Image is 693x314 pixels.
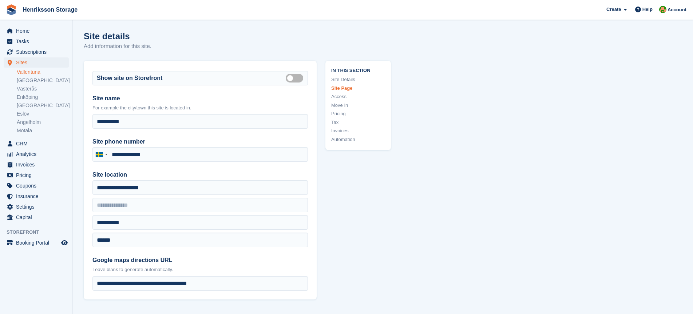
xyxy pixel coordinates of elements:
span: Home [16,26,60,36]
a: menu [4,238,69,248]
a: Site Details [331,76,385,83]
a: [GEOGRAPHIC_DATA] [17,102,69,109]
span: Storefront [7,229,72,236]
label: Google maps directions URL [92,256,308,265]
label: Site location [92,170,308,179]
span: Create [606,6,621,13]
p: Add information for this site. [84,42,151,51]
span: Insurance [16,191,60,201]
span: Settings [16,202,60,212]
span: Pricing [16,170,60,180]
span: In this section [331,67,385,73]
label: Site name [92,94,308,103]
label: Is public [286,77,306,78]
label: Show site on Storefront [97,74,162,82]
label: Site phone number [92,137,308,146]
a: menu [4,170,69,180]
a: menu [4,36,69,47]
span: Booking Portal [16,238,60,248]
span: Invoices [16,160,60,170]
img: stora-icon-8386f47178a22dfd0bd8f6a31ec36ba5ce8667c1dd55bd0f319d3a0aa187defe.svg [6,4,17,15]
span: Help [642,6,653,13]
span: Tasks [16,36,60,47]
span: Coupons [16,181,60,191]
span: Analytics [16,149,60,159]
a: Preview store [60,238,69,247]
a: menu [4,149,69,159]
a: menu [4,47,69,57]
h1: Site details [84,31,151,41]
a: Ängelholm [17,119,69,126]
a: menu [4,202,69,212]
a: Tax [331,119,385,126]
p: For example the city/town this site is located in. [92,104,308,112]
a: Västerås [17,85,69,92]
a: Automation [331,136,385,143]
a: Enköping [17,94,69,101]
span: Capital [16,212,60,222]
a: menu [4,138,69,149]
a: Motala [17,127,69,134]
a: Vallentuna [17,69,69,76]
span: Sites [16,57,60,68]
span: Account [668,6,686,13]
a: Site Page [331,85,385,92]
a: menu [4,160,69,170]
a: menu [4,57,69,68]
p: Leave blank to generate automatically. [92,266,308,273]
a: Pricing [331,110,385,117]
a: Move In [331,102,385,109]
a: Henriksson Storage [20,4,80,16]
div: Sweden (Sverige): +46 [93,148,110,161]
a: menu [4,26,69,36]
a: Access [331,93,385,100]
a: menu [4,212,69,222]
a: menu [4,181,69,191]
span: Subscriptions [16,47,60,57]
a: Eslöv [17,110,69,117]
a: Invoices [331,127,385,134]
a: [GEOGRAPHIC_DATA] [17,77,69,84]
img: Mikael Holmström [659,6,666,13]
a: menu [4,191,69,201]
span: CRM [16,138,60,149]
